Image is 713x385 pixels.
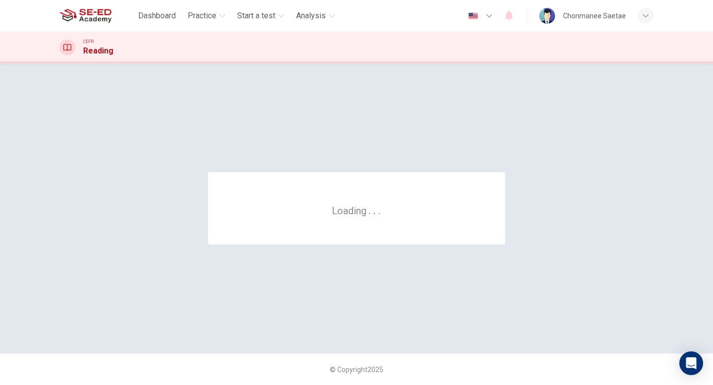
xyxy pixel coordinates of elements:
[138,10,176,22] span: Dashboard
[539,8,555,24] img: Profile picture
[378,201,381,218] h6: .
[237,10,275,22] span: Start a test
[188,10,216,22] span: Practice
[330,366,383,374] span: © Copyright 2025
[292,7,339,25] button: Analysis
[184,7,229,25] button: Practice
[679,351,703,375] div: Open Intercom Messenger
[563,10,626,22] div: Chonmanee Saetae
[296,10,326,22] span: Analysis
[368,201,371,218] h6: .
[467,12,479,20] img: en
[83,45,113,57] h1: Reading
[233,7,288,25] button: Start a test
[83,38,94,45] span: CEFR
[59,6,111,26] img: SE-ED Academy logo
[332,204,381,217] h6: Loading
[373,201,376,218] h6: .
[59,6,134,26] a: SE-ED Academy logo
[134,7,180,25] button: Dashboard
